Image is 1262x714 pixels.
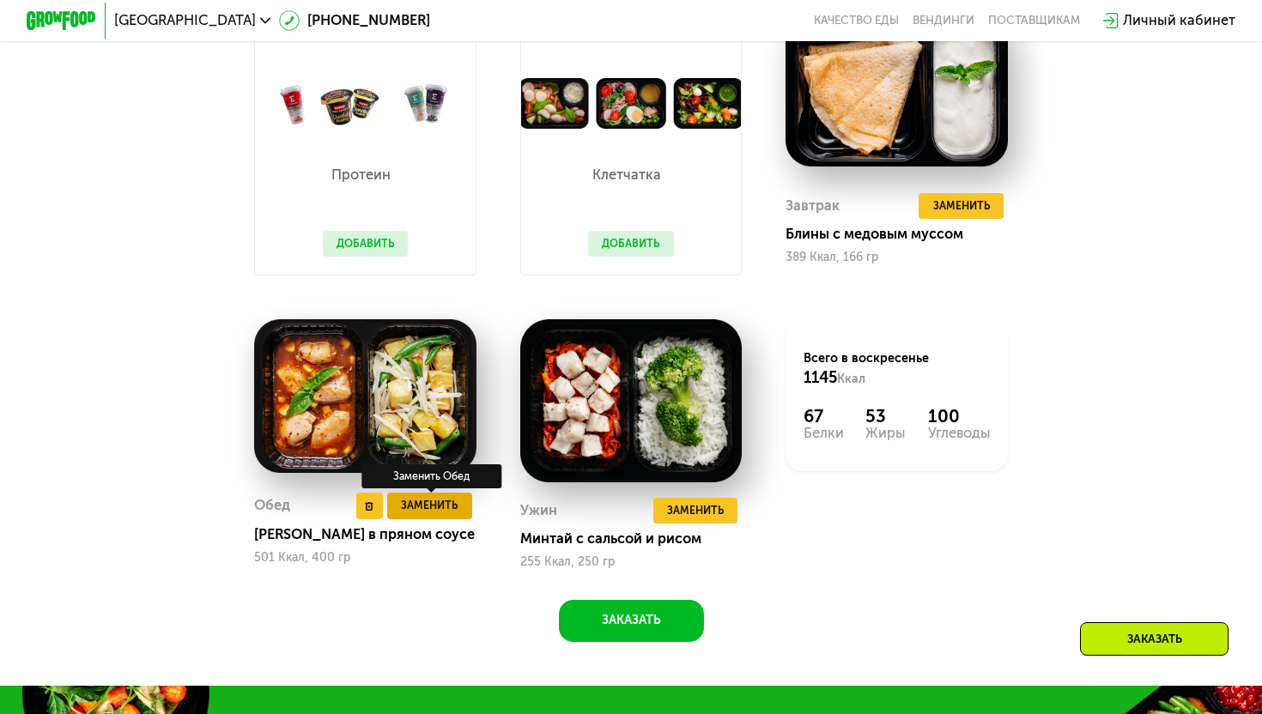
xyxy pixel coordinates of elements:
[786,251,1008,264] div: 389 Ккал, 166 гр
[913,14,974,27] a: Вендинги
[928,427,991,440] div: Углеводы
[520,498,557,524] div: Ужин
[1080,622,1229,656] div: Заказать
[559,600,704,642] button: Заказать
[114,14,256,27] span: [GEOGRAPHIC_DATA]
[588,231,674,257] button: Добавить
[1123,10,1235,32] div: Личный кабинет
[919,193,1004,220] button: Заменить
[814,14,899,27] a: Качество еды
[928,406,991,427] div: 100
[520,555,743,569] div: 255 Ккал, 250 гр
[588,168,665,182] p: Клетчатка
[865,427,906,440] div: Жиры
[279,10,430,32] a: [PHONE_NUMBER]
[254,493,290,519] div: Обед
[804,350,991,389] div: Всего в воскресенье
[361,464,501,489] div: Заменить Обед
[667,502,724,519] span: Заменить
[323,168,400,182] p: Протеин
[387,493,472,519] button: Заменить
[520,530,756,548] div: Минтай с сальсой и рисом
[804,406,844,427] div: 67
[401,497,458,514] span: Заменить
[933,197,990,215] span: Заменить
[254,526,490,543] div: [PERSON_NAME] в пряном соусе
[323,231,409,257] button: Добавить
[837,372,865,386] span: Ккал
[786,193,840,220] div: Завтрак
[254,551,476,565] div: 501 Ккал, 400 гр
[653,498,738,524] button: Заменить
[865,406,906,427] div: 53
[988,14,1080,27] div: поставщикам
[804,427,844,440] div: Белки
[804,368,837,387] span: 1145
[786,226,1022,243] div: Блины с медовым муссом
